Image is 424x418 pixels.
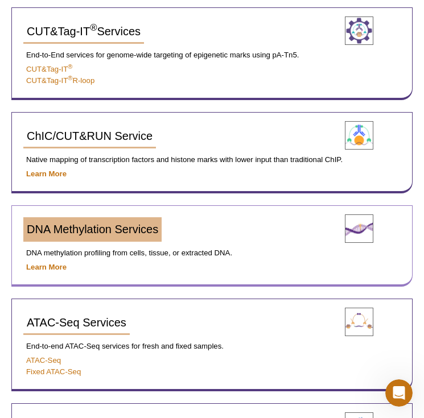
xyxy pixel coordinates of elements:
a: ChIC/CUT&RUN Service [23,124,156,148]
span: ATAC-Seq Services [27,316,126,329]
a: CUT&Tag-IT®R-loop [26,76,94,85]
p: DNA methylation profiling from cells, tissue, or extracted DNA. [23,247,401,259]
a: CUT&Tag-IT® [26,65,72,73]
a: ATAC-Seq [26,356,61,365]
sup: ® [68,75,72,81]
img: CUT&Tag-IT® Services [345,16,373,45]
a: Learn More [26,169,67,178]
a: DNA Methylation Services [23,217,162,242]
p: End-to-End services for genome-wide targeting of epigenetic marks using pA-Tn5. [23,49,401,61]
a: Learn More [26,263,67,271]
span: CUT&Tag-IT Services [27,25,141,38]
span: ChIC/CUT&RUN Service [27,130,153,142]
img: DNA Methylation Services [345,214,373,243]
img: ATAC-Seq Services [345,308,373,336]
img: ChIC/CUT&RUN Service [345,121,373,150]
sup: ® [90,22,97,33]
p: Native mapping of transcription factors and histone marks with lower input than traditional ChIP. [23,154,401,165]
span: DNA Methylation Services [27,223,158,235]
sup: ® [68,63,72,70]
iframe: Intercom live chat [385,379,413,407]
p: End-to-end ATAC-Seq services for fresh and fixed samples. [23,341,401,352]
a: Fixed ATAC-Seq [26,367,81,376]
a: ATAC-Seq Services [23,311,130,335]
a: CUT&Tag-IT®Services [23,19,144,44]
